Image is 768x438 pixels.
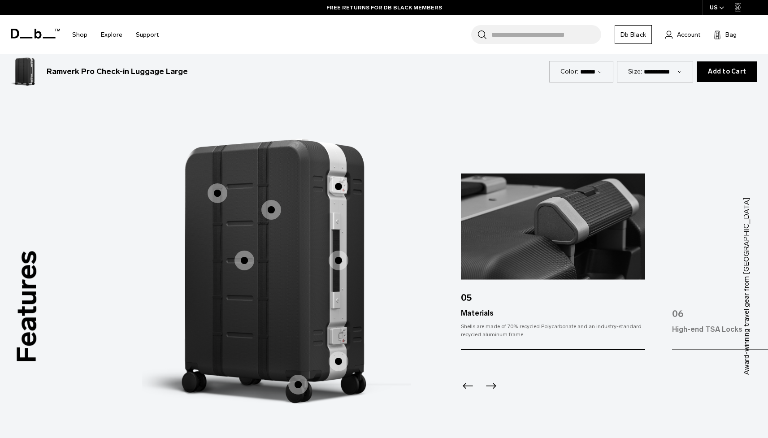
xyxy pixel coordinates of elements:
a: Shop [72,19,87,51]
a: Explore [101,19,122,51]
div: Materials [461,308,645,319]
button: Bag [714,29,737,40]
span: Account [677,30,700,39]
div: Next slide [484,379,496,399]
a: Account [665,29,700,40]
div: Shells are made of 70% recycled Polycarbonate and an industry-standard recycled aluminum frame. [461,322,645,338]
a: FREE RETURNS FOR DB BLACK MEMBERS [326,4,442,12]
div: 05 [461,279,645,308]
nav: Main Navigation [65,15,165,54]
a: Db Black [615,25,652,44]
div: 5 / 7 [461,173,645,350]
button: Add to Cart [697,61,757,82]
label: Size: [628,67,642,76]
a: Support [136,19,159,51]
span: Bag [725,30,737,39]
h3: Ramverk Pro Check-in Luggage Large [47,66,188,78]
h3: Features [6,250,48,363]
label: Color: [560,67,579,76]
img: Ramverk Pro Check-in Luggage Large Silver [11,57,39,86]
div: Previous slide [461,379,473,399]
span: Add to Cart [708,68,746,75]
